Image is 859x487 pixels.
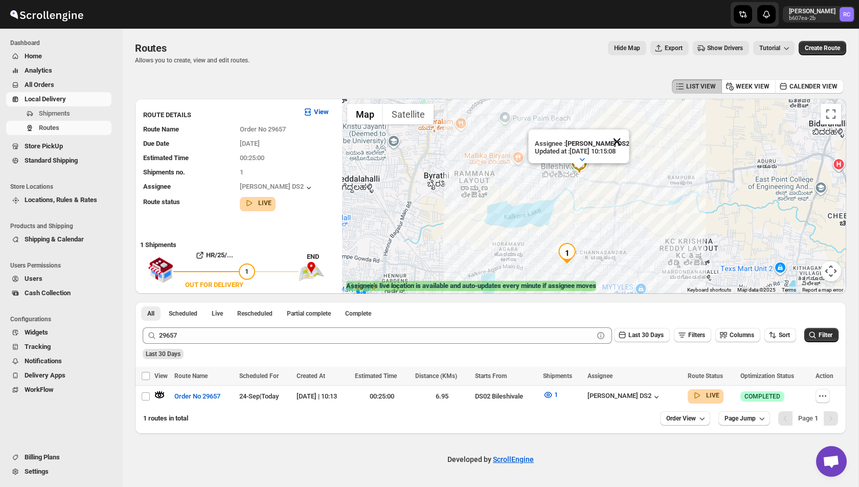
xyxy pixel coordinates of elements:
[25,328,48,336] span: Widgets
[25,289,71,297] span: Cash Collection
[782,287,796,293] a: Terms (opens in new tab)
[143,125,179,133] span: Route Name
[725,414,756,423] span: Page Jump
[240,168,243,176] span: 1
[154,372,168,380] span: View
[299,262,324,281] img: trip_end.png
[25,453,60,461] span: Billing Plans
[25,275,42,282] span: Users
[688,331,705,339] span: Filters
[25,371,65,379] span: Delivery Apps
[687,286,731,294] button: Keyboard shortcuts
[753,41,795,55] button: Tutorial
[819,331,832,339] span: Filter
[6,450,111,464] button: Billing Plans
[6,325,111,340] button: Widgets
[10,39,116,47] span: Dashboard
[168,388,227,405] button: Order No 29657
[25,157,78,164] span: Standard Shipping
[10,183,116,191] span: Store Locations
[736,82,770,91] span: WEEK VIEW
[415,391,469,402] div: 6.95
[25,52,42,60] span: Home
[141,306,161,321] button: All routes
[185,280,243,290] div: OUT FOR DELIVERY
[307,252,337,262] div: END
[345,280,378,294] a: Open this area in Google Maps (opens a new window)
[10,315,116,323] span: Configurations
[816,446,847,477] div: Open chat
[778,411,838,426] nav: Pagination
[6,286,111,300] button: Cash Collection
[6,121,111,135] button: Routes
[25,81,54,88] span: All Orders
[721,79,776,94] button: WEEK VIEW
[789,82,838,91] span: CALENDER VIEW
[383,104,434,124] button: Show satellite imagery
[148,250,173,290] img: shop.svg
[25,357,62,365] span: Notifications
[6,232,111,247] button: Shipping & Calendar
[239,392,279,400] span: 24-Sep | Today
[798,414,818,422] span: Page
[665,44,683,52] span: Export
[840,7,854,21] span: Rahul Chopra
[6,106,111,121] button: Shipments
[802,287,843,293] a: Report a map error
[628,331,664,339] span: Last 30 Days
[6,49,111,63] button: Home
[565,140,629,147] b: [PERSON_NAME] DS2
[240,183,314,193] div: [PERSON_NAME] DS2
[740,372,794,380] span: Optimization Status
[297,104,335,120] button: View
[147,309,154,318] span: All
[537,387,564,403] button: 1
[6,368,111,383] button: Delivery Apps
[6,272,111,286] button: Users
[715,328,760,342] button: Columns
[447,454,534,464] p: Developed by
[554,391,558,399] span: 1
[314,108,329,116] b: View
[799,41,846,55] button: Create Route
[674,328,711,342] button: Filters
[345,309,371,318] span: Complete
[297,391,349,402] div: [DATE] | 10:13
[10,222,116,230] span: Products and Shipping
[6,63,111,78] button: Analytics
[240,140,260,147] span: [DATE]
[6,78,111,92] button: All Orders
[804,328,839,342] button: Filter
[843,11,850,18] text: RC
[143,414,188,422] span: 1 routes in total
[775,79,844,94] button: CALENDER VIEW
[39,109,70,117] span: Shipments
[789,7,835,15] p: [PERSON_NAME]
[688,372,723,380] span: Route Status
[614,328,670,342] button: Last 30 Days
[345,280,378,294] img: Google
[25,468,49,475] span: Settings
[6,464,111,479] button: Settings
[759,45,780,52] span: Tutorial
[240,125,286,133] span: Order No 29657
[737,287,776,293] span: Map data ©2025
[686,82,716,91] span: LIST VIEW
[143,110,295,120] h3: ROUTE DETAILS
[805,44,840,52] span: Create Route
[346,281,596,291] label: Assignee's live location is available and auto-updates every minute if assignee moves
[135,42,167,54] span: Routes
[650,41,689,55] button: Export
[206,251,233,259] b: HR/25/...
[6,193,111,207] button: Locations, Rules & Rates
[297,372,325,380] span: Created At
[287,309,331,318] span: Partial complete
[779,331,790,339] span: Sort
[816,372,833,380] span: Action
[146,350,180,358] span: Last 30 Days
[258,200,272,207] b: LIVE
[25,343,51,350] span: Tracking
[143,154,189,162] span: Estimated Time
[534,147,629,155] p: Updated at : [DATE] 10:15:08
[347,104,383,124] button: Show street map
